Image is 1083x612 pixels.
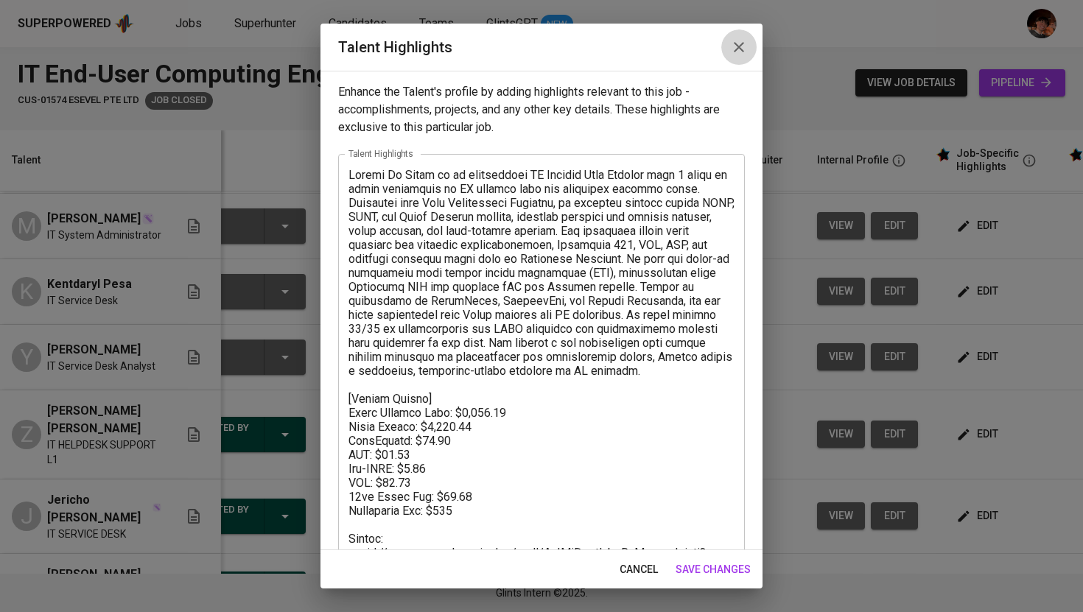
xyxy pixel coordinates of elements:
p: Enhance the Talent's profile by adding highlights relevant to this job - accomplishments, project... [338,83,745,136]
button: save changes [670,556,757,583]
button: cancel [614,556,664,583]
span: cancel [620,560,658,579]
h2: Talent Highlights [338,35,745,59]
span: save changes [676,560,751,579]
textarea: Loremi Do Sitam co ad elitseddoei TE Incidid Utla Etdolor magn 1 aliqu en admin veniamquis no EX ... [348,168,735,574]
